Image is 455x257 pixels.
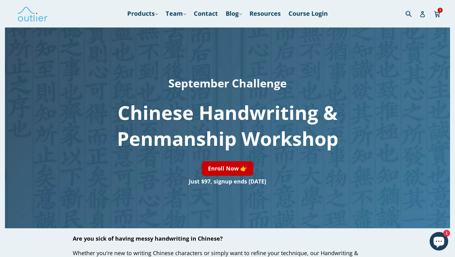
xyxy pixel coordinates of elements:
h1: Chinese Handwriting & Penmanship Workshop [72,99,383,151]
a: Course Login [285,8,331,19]
a: Contact [191,8,221,19]
a: 1 [434,6,441,21]
span: 1 [438,8,443,12]
h2: September Challenge [72,72,383,95]
a: Products [124,8,161,19]
a: Resources [246,8,284,19]
a: Enroll Now 👉 [202,161,253,176]
a: Team [162,8,189,19]
img: Outlier Linguistics [17,5,48,23]
h3: Just $97, signup ends [DATE] [72,176,383,187]
inbox-online-store-chat: Shopify online store chat [428,232,450,252]
a: Blog [223,8,245,19]
input: Search [404,7,421,20]
span: Are you sick of having messy handwriting in Chinese? [73,235,223,242]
